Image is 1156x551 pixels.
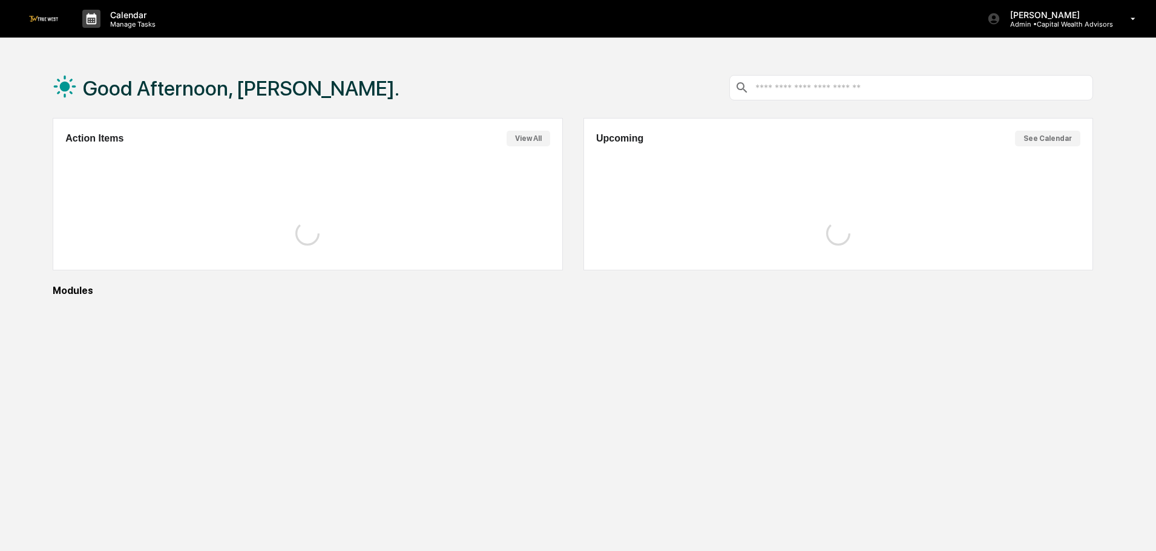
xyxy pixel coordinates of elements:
p: [PERSON_NAME] [1000,10,1113,20]
h2: Action Items [65,133,123,144]
h1: Good Afternoon, [PERSON_NAME]. [83,76,399,100]
p: Manage Tasks [100,20,162,28]
img: logo [29,16,58,21]
p: Admin • Capital Wealth Advisors [1000,20,1113,28]
button: View All [507,131,550,146]
button: See Calendar [1015,131,1080,146]
div: Modules [53,285,1093,296]
h2: Upcoming [596,133,643,144]
p: Calendar [100,10,162,20]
